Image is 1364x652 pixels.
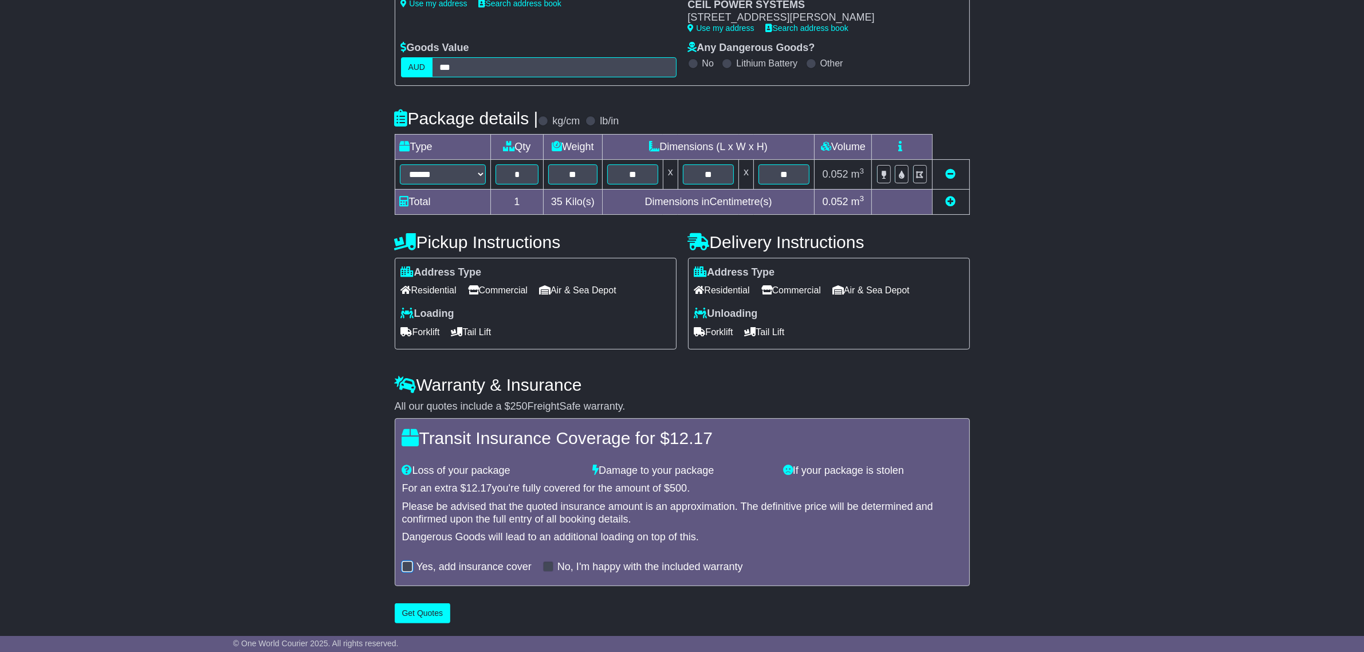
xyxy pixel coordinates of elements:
[694,281,750,299] span: Residential
[694,308,758,320] label: Unloading
[761,281,821,299] span: Commercial
[832,281,910,299] span: Air & Sea Depot
[490,189,544,214] td: 1
[402,482,962,495] div: For an extra $ you're fully covered for the amount of $ .
[860,194,864,203] sup: 3
[544,134,603,159] td: Weight
[670,482,687,494] span: 500
[946,196,956,207] a: Add new item
[694,266,775,279] label: Address Type
[587,465,777,477] div: Damage to your package
[416,561,532,574] label: Yes, add insurance cover
[766,23,848,33] a: Search address book
[600,115,619,128] label: lb/in
[401,281,457,299] span: Residential
[823,196,848,207] span: 0.052
[401,42,469,54] label: Goods Value
[395,189,490,214] td: Total
[663,159,678,189] td: x
[860,167,864,175] sup: 3
[820,58,843,69] label: Other
[395,400,970,413] div: All our quotes include a $ FreightSafe warranty.
[539,281,616,299] span: Air & Sea Depot
[694,323,733,341] span: Forklift
[395,134,490,159] td: Type
[602,134,815,159] td: Dimensions (L x W x H)
[736,58,797,69] label: Lithium Battery
[490,134,544,159] td: Qty
[688,233,970,252] h4: Delivery Instructions
[401,266,482,279] label: Address Type
[401,323,440,341] span: Forklift
[777,465,968,477] div: If your package is stolen
[401,57,433,77] label: AUD
[402,501,962,525] div: Please be advised that the quoted insurance amount is an approximation. The definitive price will...
[468,281,528,299] span: Commercial
[396,465,587,477] div: Loss of your package
[602,189,815,214] td: Dimensions in Centimetre(s)
[702,58,714,69] label: No
[395,109,538,128] h4: Package details |
[451,323,492,341] span: Tail Lift
[688,42,815,54] label: Any Dangerous Goods?
[946,168,956,180] a: Remove this item
[395,375,970,394] h4: Warranty & Insurance
[851,168,864,180] span: m
[466,482,492,494] span: 12.17
[745,323,785,341] span: Tail Lift
[233,639,399,648] span: © One World Courier 2025. All rights reserved.
[544,189,603,214] td: Kilo(s)
[552,115,580,128] label: kg/cm
[401,308,454,320] label: Loading
[395,603,451,623] button: Get Quotes
[510,400,528,412] span: 250
[815,134,872,159] td: Volume
[395,233,677,252] h4: Pickup Instructions
[551,196,563,207] span: 35
[739,159,754,189] td: x
[402,429,962,447] h4: Transit Insurance Coverage for $
[851,196,864,207] span: m
[688,23,754,33] a: Use my address
[823,168,848,180] span: 0.052
[670,429,713,447] span: 12.17
[557,561,743,574] label: No, I'm happy with the included warranty
[402,531,962,544] div: Dangerous Goods will lead to an additional loading on top of this.
[688,11,952,24] div: [STREET_ADDRESS][PERSON_NAME]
